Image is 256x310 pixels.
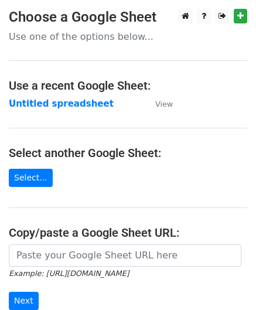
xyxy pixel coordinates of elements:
input: Paste your Google Sheet URL here [9,244,241,267]
h4: Use a recent Google Sheet: [9,79,247,93]
p: Use one of the options below... [9,30,247,43]
a: Untitled spreadsheet [9,98,114,109]
small: Example: [URL][DOMAIN_NAME] [9,269,129,278]
h4: Copy/paste a Google Sheet URL: [9,226,247,240]
small: View [155,100,173,108]
input: Next [9,292,39,310]
a: Select... [9,169,53,187]
h3: Choose a Google Sheet [9,9,247,26]
a: View [144,98,173,109]
h4: Select another Google Sheet: [9,146,247,160]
